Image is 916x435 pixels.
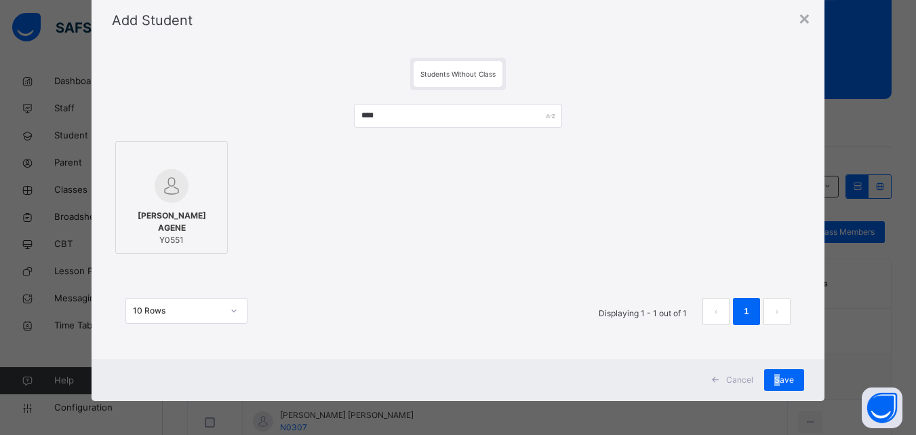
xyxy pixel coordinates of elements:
[726,374,753,386] span: Cancel
[112,12,193,29] span: Add Student
[123,210,220,234] span: [PERSON_NAME] AGENE
[733,298,760,325] li: 1
[133,305,222,317] div: 10 Rows
[798,3,811,32] div: ×
[862,387,902,428] button: Open asap
[774,374,794,386] span: Save
[702,298,730,325] button: prev page
[740,303,753,320] a: 1
[763,298,791,325] li: 下一页
[702,298,730,325] li: 上一页
[763,298,791,325] button: next page
[155,169,188,203] img: default.svg
[123,234,220,246] span: Y0551
[589,298,697,325] li: Displaying 1 - 1 out of 1
[420,70,496,78] span: Students Without Class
